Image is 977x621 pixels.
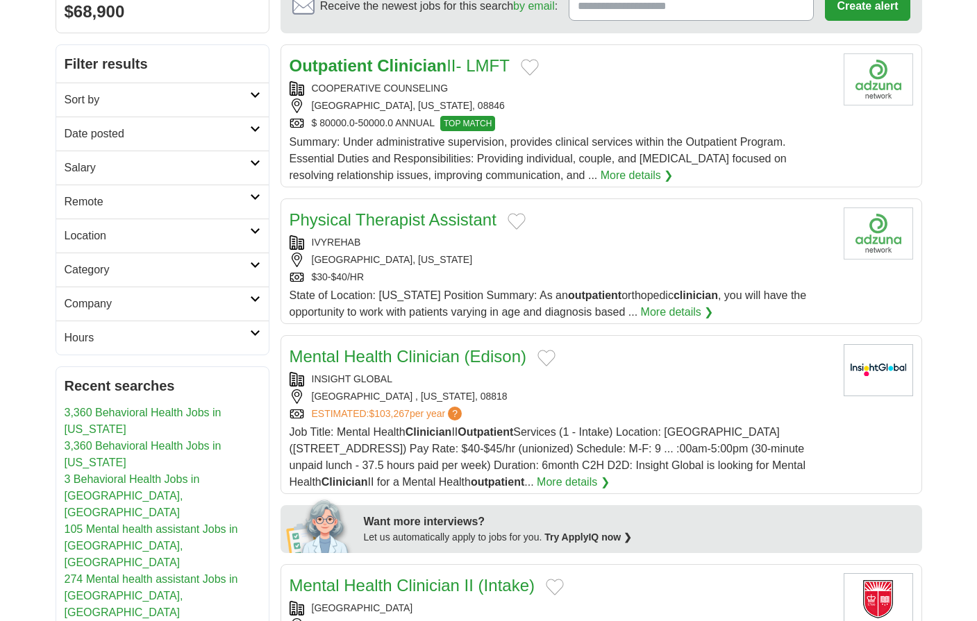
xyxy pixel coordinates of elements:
[290,116,833,131] div: $ 80000.0-50000.0 ANNUAL
[56,219,269,253] a: Location
[290,235,833,250] div: IVYREHAB
[290,210,496,229] a: Physical Therapist Assistant
[674,289,718,301] strong: clinician
[65,523,238,568] a: 105 Mental health assistant Jobs in [GEOGRAPHIC_DATA], [GEOGRAPHIC_DATA]
[65,407,222,435] a: 3,360 Behavioral Health Jobs in [US_STATE]
[641,304,714,321] a: More details ❯
[65,194,250,210] h2: Remote
[290,389,833,404] div: [GEOGRAPHIC_DATA] , [US_STATE], 08818
[322,476,368,488] strong: Clinician
[290,270,833,284] div: $30-$40/HR
[65,160,250,176] h2: Salary
[290,56,510,75] a: Outpatient ClinicianII- LMFT
[364,530,914,545] div: Let us automatically apply to jobs for you.
[290,253,833,267] div: [GEOGRAPHIC_DATA], [US_STATE]
[369,408,409,419] span: $103,267
[290,347,526,366] a: Mental Health Clinician (Edison)
[508,213,526,230] button: Add to favorite jobs
[56,287,269,321] a: Company
[56,151,269,185] a: Salary
[290,136,787,181] span: Summary: Under administrative supervision, provides clinical services within the Outpatient Progr...
[312,407,465,421] a: ESTIMATED:$103,267per year?
[471,476,524,488] strong: outpatient
[448,407,462,420] span: ?
[601,167,674,184] a: More details ❯
[844,207,913,260] img: Company logo
[521,59,539,76] button: Add to favorite jobs
[56,321,269,355] a: Hours
[65,330,250,346] h2: Hours
[65,126,250,142] h2: Date posted
[65,573,238,618] a: 274 Mental health assistant Jobs in [GEOGRAPHIC_DATA], [GEOGRAPHIC_DATA]
[65,440,222,468] a: 3,360 Behavioral Health Jobs in [US_STATE]
[312,373,392,384] a: INSIGHT GLOBAL
[56,45,269,83] h2: Filter results
[290,576,535,595] a: Mental Health Clinician II (Intake)
[290,81,833,96] div: COOPERATIVE COUNSELING
[65,296,250,312] h2: Company
[312,602,413,613] a: [GEOGRAPHIC_DATA]
[546,579,564,595] button: Add to favorite jobs
[290,99,833,113] div: [GEOGRAPHIC_DATA], [US_STATE], 08846
[56,253,269,287] a: Category
[568,289,621,301] strong: outpatient
[544,531,632,543] a: Try ApplyIQ now ❯
[65,262,250,278] h2: Category
[377,56,446,75] strong: Clinician
[56,117,269,151] a: Date posted
[844,344,913,396] img: Insight Global logo
[537,350,556,366] button: Add to favorite jobs
[56,185,269,219] a: Remote
[290,426,806,488] span: Job Title: Mental Health II Services (1 - Intake) Location: [GEOGRAPHIC_DATA] ([STREET_ADDRESS]) ...
[290,56,373,75] strong: Outpatient
[844,53,913,105] img: Company logo
[458,426,513,438] strong: Outpatient
[65,473,200,518] a: 3 Behavioral Health Jobs in [GEOGRAPHIC_DATA], [GEOGRAPHIC_DATA]
[65,92,250,108] h2: Sort by
[440,116,495,131] span: TOP MATCH
[286,497,353,553] img: apply-iq-scientist.png
[537,474,610,491] a: More details ❯
[65,375,260,396] h2: Recent searches
[364,513,914,530] div: Want more interviews?
[56,83,269,117] a: Sort by
[65,228,250,244] h2: Location
[290,289,807,318] span: State of Location: [US_STATE] Position Summary: As an orthopedic , you will have the opportunity ...
[406,426,452,438] strong: Clinician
